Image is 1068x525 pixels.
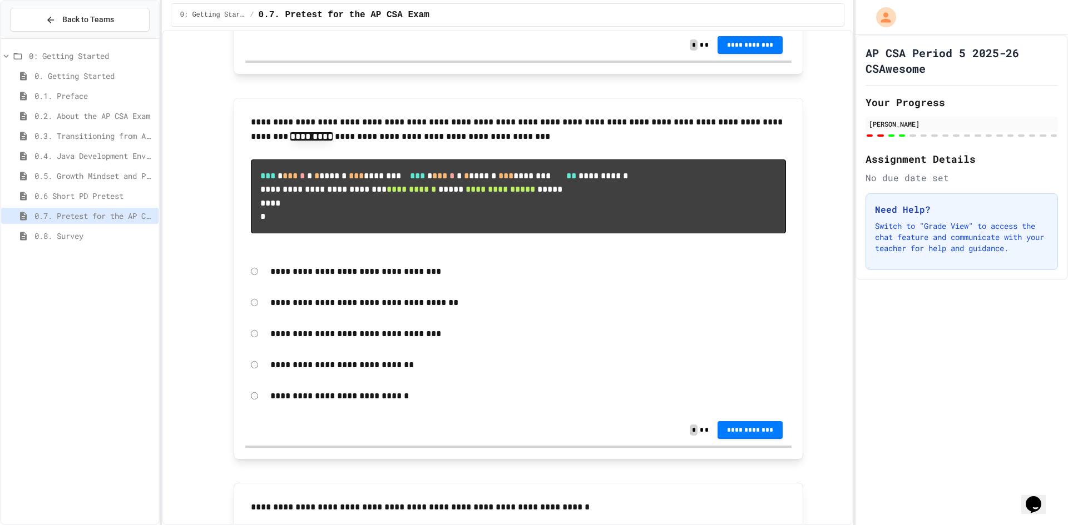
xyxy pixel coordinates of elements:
span: 0.2. About the AP CSA Exam [34,110,154,122]
div: My Account [864,4,899,30]
h1: AP CSA Period 5 2025-26 CSAwesome [866,45,1058,76]
div: No due date set [866,171,1058,184]
span: / [250,11,254,19]
span: 0.5. Growth Mindset and Pair Programming [34,170,154,182]
div: [PERSON_NAME] [869,119,1055,129]
span: 0.6 Short PD Pretest [34,190,154,202]
h2: Assignment Details [866,151,1058,167]
iframe: chat widget [1021,481,1057,514]
span: 0.7. Pretest for the AP CSA Exam [259,8,429,22]
span: 0: Getting Started [180,11,246,19]
span: 0.8. Survey [34,230,154,242]
p: Switch to "Grade View" to access the chat feature and communicate with your teacher for help and ... [875,221,1049,254]
h2: Your Progress [866,94,1058,110]
h3: Need Help? [875,203,1049,216]
span: 0.3. Transitioning from AP CSP to AP CSA [34,130,154,142]
span: 0.7. Pretest for the AP CSA Exam [34,210,154,222]
span: 0. Getting Started [34,70,154,82]
button: Back to Teams [10,8,150,32]
span: 0.4. Java Development Environments [34,150,154,162]
span: 0.1. Preface [34,90,154,102]
span: Back to Teams [62,14,114,26]
span: 0: Getting Started [29,50,154,62]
